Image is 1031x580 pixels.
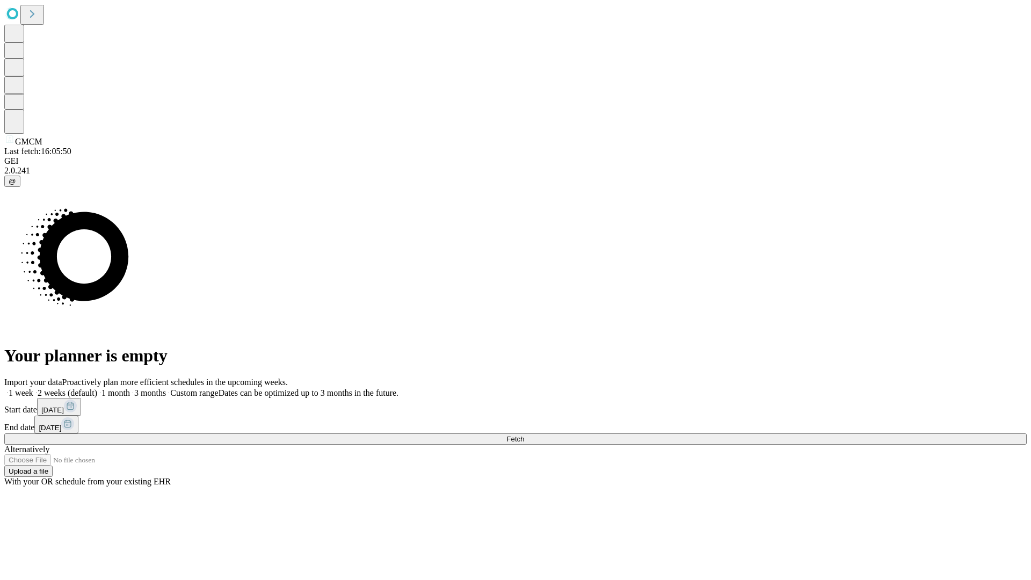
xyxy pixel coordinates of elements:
[4,346,1027,366] h1: Your planner is empty
[506,435,524,443] span: Fetch
[101,388,130,397] span: 1 month
[34,416,78,433] button: [DATE]
[134,388,166,397] span: 3 months
[62,378,288,387] span: Proactively plan more efficient schedules in the upcoming weeks.
[4,156,1027,166] div: GEI
[4,477,171,486] span: With your OR schedule from your existing EHR
[38,388,97,397] span: 2 weeks (default)
[4,466,53,477] button: Upload a file
[4,445,49,454] span: Alternatively
[41,406,64,414] span: [DATE]
[170,388,218,397] span: Custom range
[37,398,81,416] button: [DATE]
[39,424,61,432] span: [DATE]
[4,416,1027,433] div: End date
[4,166,1027,176] div: 2.0.241
[4,433,1027,445] button: Fetch
[219,388,398,397] span: Dates can be optimized up to 3 months in the future.
[4,176,20,187] button: @
[4,378,62,387] span: Import your data
[15,137,42,146] span: GMCM
[4,147,71,156] span: Last fetch: 16:05:50
[4,398,1027,416] div: Start date
[9,388,33,397] span: 1 week
[9,177,16,185] span: @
